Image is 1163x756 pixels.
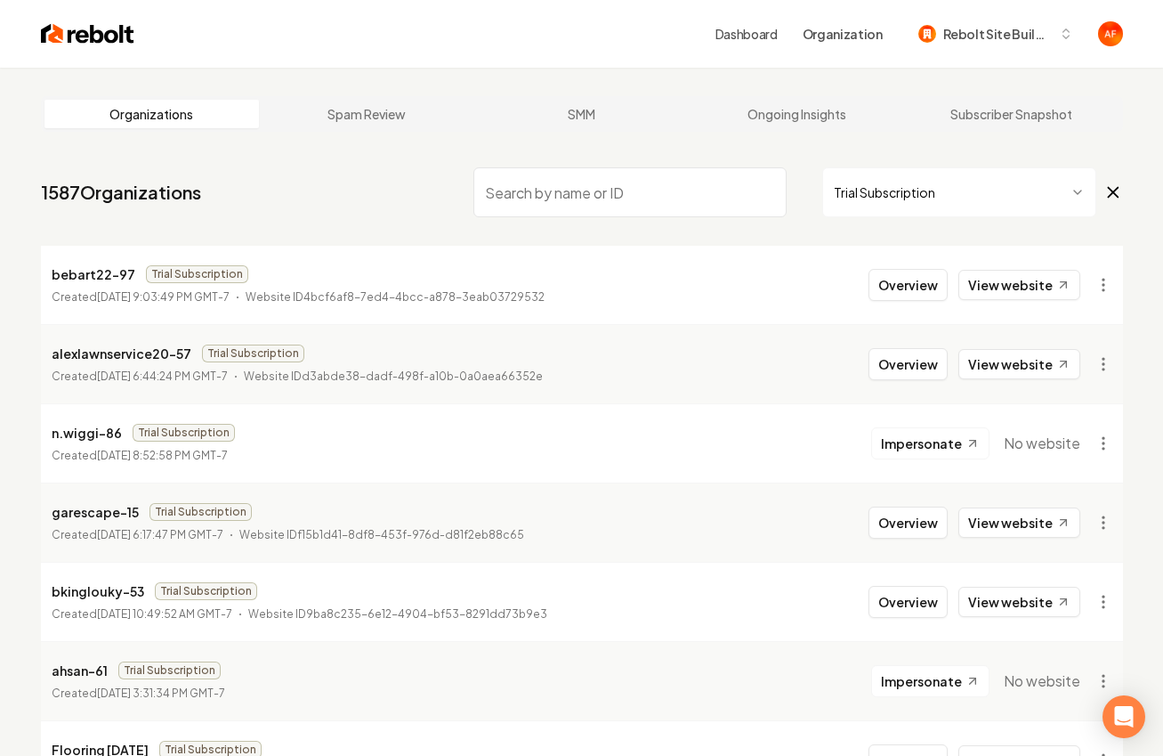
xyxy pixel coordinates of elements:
[202,345,304,362] span: Trial Subscription
[248,606,547,623] p: Website ID 9ba8c235-6e12-4904-bf53-8291dd73b9e3
[52,289,230,306] p: Created
[918,25,936,43] img: Rebolt Site Builder
[1098,21,1123,46] button: Open user button
[1004,433,1080,454] span: No website
[239,526,524,544] p: Website ID f15b1d41-8df8-453f-976d-d81f2eb88c65
[41,21,134,46] img: Rebolt Logo
[52,606,232,623] p: Created
[97,607,232,621] time: [DATE] 10:49:52 AM GMT-7
[474,100,690,128] a: SMM
[52,447,228,465] p: Created
[871,427,989,459] button: Impersonate
[52,264,135,285] p: bebart22-97
[868,586,948,618] button: Overview
[52,660,108,681] p: ahsan-61
[149,503,252,521] span: Trial Subscription
[1102,695,1145,738] div: Open Intercom Messenger
[259,100,474,128] a: Spam Review
[868,269,948,301] button: Overview
[52,526,223,544] p: Created
[52,422,122,443] p: n.wiggi-86
[44,100,260,128] a: Organizations
[244,368,543,386] p: Website ID d3abde38-dadf-498f-a10b-0a0aea66352e
[473,167,787,217] input: Search by name or ID
[41,180,201,205] a: 1587Organizations
[715,25,778,43] a: Dashboard
[52,343,191,364] p: alexlawnservice20-57
[1004,671,1080,692] span: No website
[133,424,235,442] span: Trial Subscription
[689,100,904,128] a: Ongoing Insights
[97,528,223,541] time: [DATE] 6:17:47 PM GMT-7
[958,270,1080,300] a: View website
[52,685,225,703] p: Created
[97,687,225,700] time: [DATE] 3:31:34 PM GMT-7
[118,662,221,679] span: Trial Subscription
[868,348,948,380] button: Overview
[97,290,230,304] time: [DATE] 9:03:49 PM GMT-7
[871,665,989,697] button: Impersonate
[52,501,139,523] p: garescape-15
[155,582,257,600] span: Trial Subscription
[97,370,228,383] time: [DATE] 6:44:24 PM GMT-7
[246,289,545,306] p: Website ID 4bcf6af8-7ed4-4bcc-a878-3eab03729532
[1098,21,1123,46] img: Avan Fahimi
[958,587,1080,617] a: View website
[881,435,962,452] span: Impersonate
[52,368,228,386] p: Created
[97,449,228,462] time: [DATE] 8:52:58 PM GMT-7
[904,100,1119,128] a: Subscriber Snapshot
[958,349,1080,379] a: View website
[868,507,948,539] button: Overview
[943,25,1052,44] span: Rebolt Site Builder
[958,508,1080,538] a: View website
[881,672,962,690] span: Impersonate
[146,265,248,283] span: Trial Subscription
[792,18,893,50] button: Organization
[52,581,144,602] p: bkinglouky-53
